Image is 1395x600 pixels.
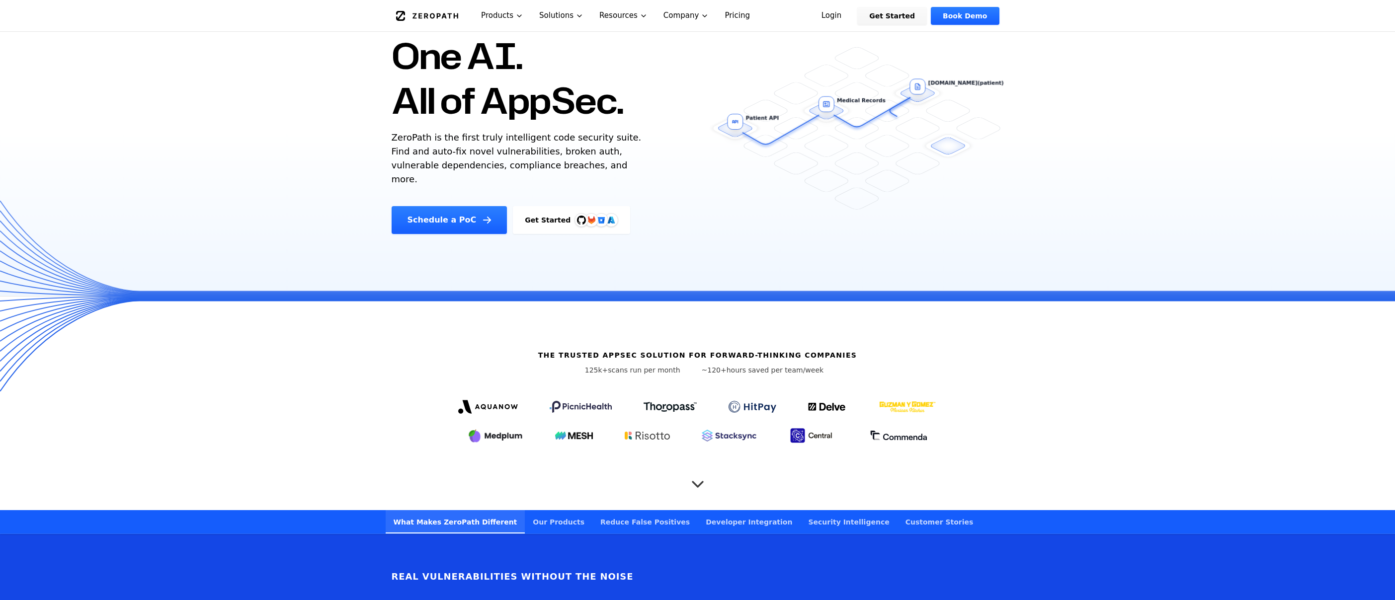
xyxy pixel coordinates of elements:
a: Schedule a PoC [392,206,507,234]
h1: One AI. All of AppSec. [392,33,624,123]
img: Thoropass [644,402,697,412]
img: Stacksync [702,430,756,442]
img: Mesh [555,432,593,440]
a: Login [810,7,854,25]
img: GitLab [581,210,601,230]
img: GitHub [577,216,586,225]
h6: Real Vulnerabilities Without the Noise [392,570,634,584]
img: Azure [607,216,615,224]
a: Get Started [857,7,927,25]
a: Developer Integration [698,510,800,533]
a: Reduce False Positives [592,510,698,533]
img: Medplum [468,428,523,444]
a: Our Products [525,510,592,533]
a: Security Intelligence [800,510,897,533]
p: hours saved per team/week [702,365,824,375]
h6: The Trusted AppSec solution for forward-thinking companies [538,350,857,360]
button: Scroll to next section [688,469,708,489]
span: ~120+ [702,366,727,374]
img: GYG [878,395,937,419]
a: Book Demo [931,7,999,25]
img: Central [788,427,838,445]
p: scans run per month [572,365,694,375]
span: 125k+ [585,366,608,374]
svg: Bitbucket [596,215,607,225]
a: What Makes ZeroPath Different [386,510,525,533]
a: Get StartedGitHubGitLabAzure [513,206,630,234]
p: ZeroPath is the first truly intelligent code security suite. Find and auto-fix novel vulnerabilit... [392,131,646,186]
a: Customer Stories [898,510,982,533]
